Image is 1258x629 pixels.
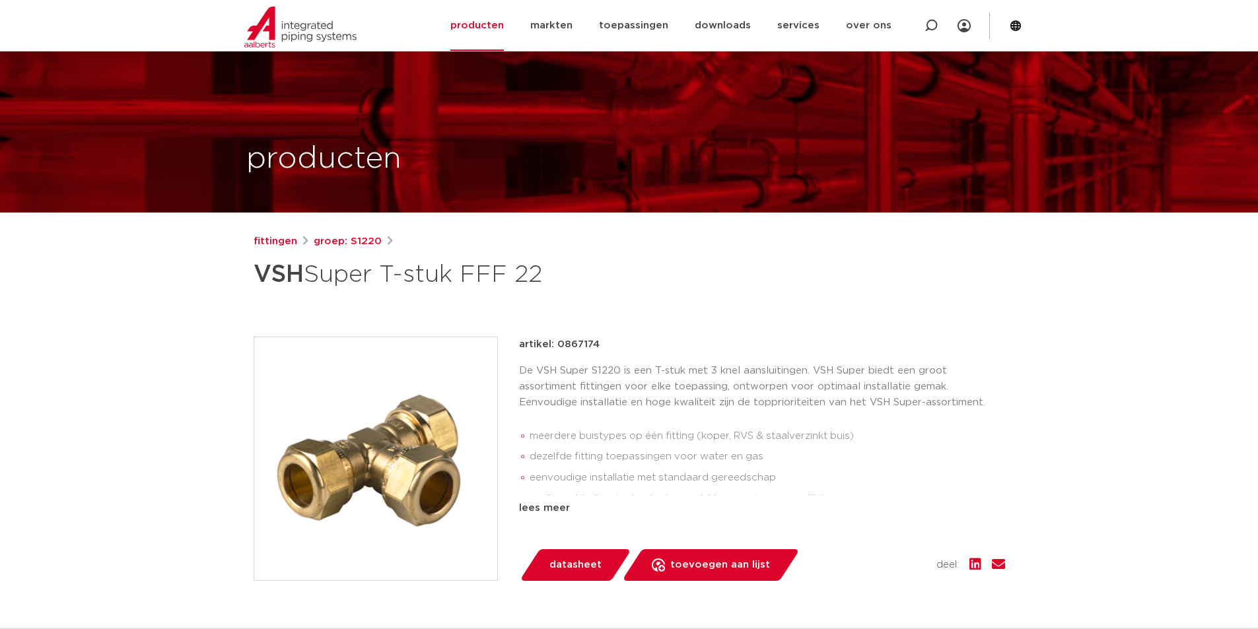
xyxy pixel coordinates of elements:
[254,234,297,249] a: fittingen
[530,446,1005,467] li: dezelfde fitting toepassingen voor water en gas
[254,263,304,286] strong: VSH
[549,554,602,576] span: datasheet
[254,255,750,294] h1: Super T-stuk FFF 22
[246,138,402,180] h1: producten
[936,557,959,573] span: deel:
[958,11,971,40] div: my IPS
[254,337,497,580] img: Product Image for VSH Super T-stuk FFF 22
[519,363,1005,411] p: De VSH Super S1220 is een T-stuk met 3 knel aansluitingen. VSH Super biedt een groot assortiment ...
[519,549,631,581] a: datasheet
[519,337,600,352] p: artikel: 0867174
[530,488,1005,510] li: snelle verbindingstechnologie waarbij her-montage mogelijk is
[530,426,1005,447] li: meerdere buistypes op één fitting (koper, RVS & staalverzinkt buis)
[314,234,382,249] a: groep: S1220
[519,500,1005,516] div: lees meer
[530,467,1005,488] li: eenvoudige installatie met standaard gereedschap
[670,554,770,576] span: toevoegen aan lijst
